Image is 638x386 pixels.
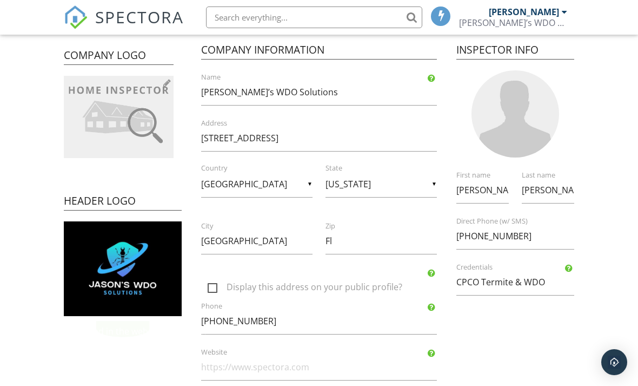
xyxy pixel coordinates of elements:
[489,6,559,17] div: [PERSON_NAME]
[459,17,567,28] div: Jason’s WDO Solutions
[64,76,174,158] img: company-logo-placeholder-36d46f90f209bfd688c11e12444f7ae3bbe69803b1480f285d1f5ee5e7c7234b.jpg
[95,5,184,28] span: SPECTORA
[64,15,184,37] a: SPECTORA
[456,171,522,180] label: First name
[456,43,574,60] h4: Inspector Info
[64,194,182,211] h4: Header Logo
[208,282,443,296] label: Display this address on your public profile?
[206,6,422,28] input: Search everything...
[64,221,182,316] img: FullLogo.jpeg
[201,354,437,381] input: https://www.spectora.com
[64,5,88,29] img: The Best Home Inspection Software - Spectora
[456,263,587,272] label: Credentials
[522,171,587,180] label: Last name
[456,217,587,226] label: Direct Phone (w/ SMS)
[325,163,450,173] label: State
[201,43,437,60] h4: Company Information
[601,349,627,375] div: Open Intercom Messenger
[201,163,325,173] label: Country
[64,48,174,66] h4: Company Logo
